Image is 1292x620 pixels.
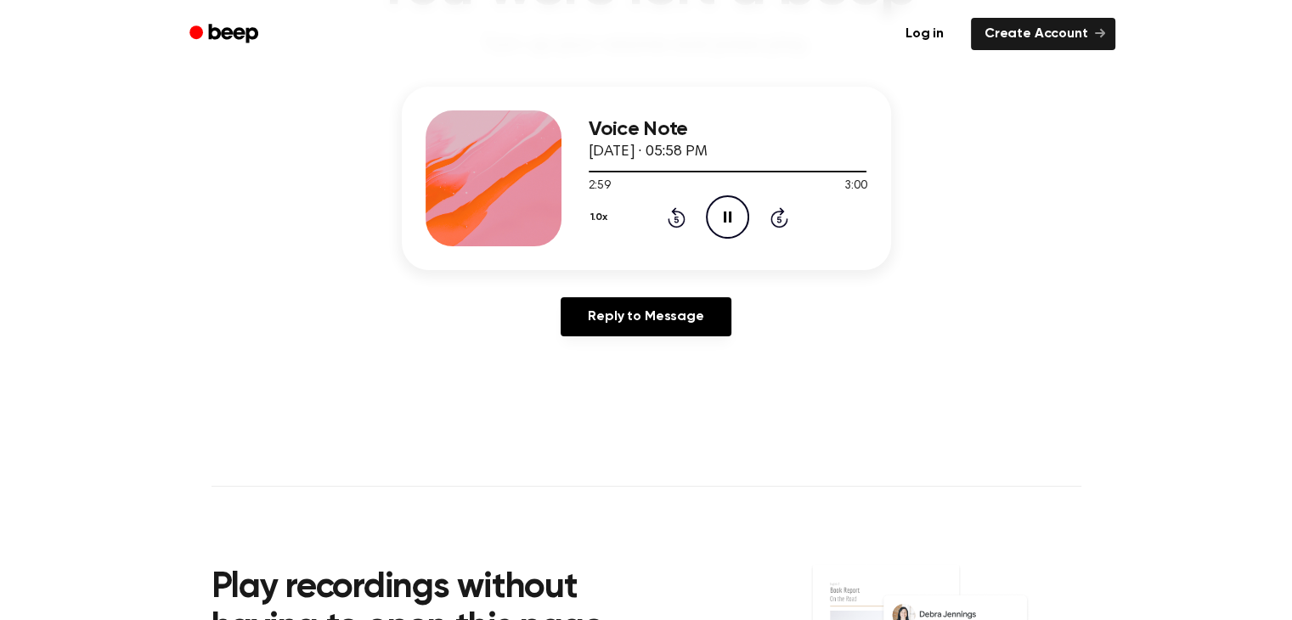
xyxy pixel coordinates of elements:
[844,178,866,195] span: 3:00
[178,18,274,51] a: Beep
[561,297,731,336] a: Reply to Message
[589,144,708,160] span: [DATE] · 05:58 PM
[589,118,867,141] h3: Voice Note
[971,18,1115,50] a: Create Account
[589,203,614,232] button: 1.0x
[889,14,961,54] a: Log in
[589,178,611,195] span: 2:59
